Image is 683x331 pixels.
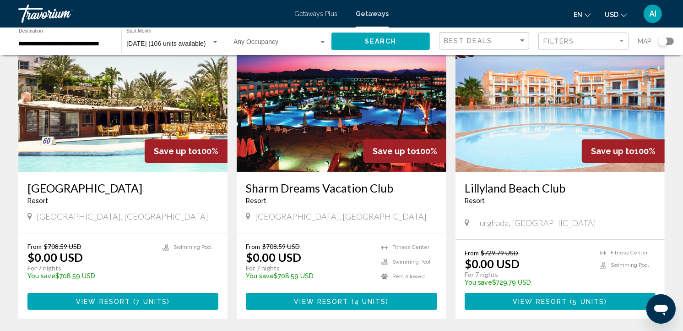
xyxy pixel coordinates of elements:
[574,11,582,18] span: en
[76,298,130,305] span: View Resort
[44,243,81,250] span: $708.59 USD
[237,25,446,172] img: 7436E01X.jpg
[543,38,575,45] span: Filters
[641,4,665,23] button: User Menu
[392,274,425,280] span: Pets Allowed
[27,250,83,264] p: $0.00 USD
[246,243,260,250] span: From
[27,264,153,272] p: For 7 nights
[126,40,206,47] span: [DATE] (106 units available)
[611,262,649,268] span: Swimming Pool
[591,146,634,156] span: Save up to
[649,9,656,18] span: AI
[246,197,266,204] span: Resort
[605,11,618,18] span: USD
[294,298,348,305] span: View Resort
[246,250,301,264] p: $0.00 USD
[27,181,218,195] a: [GEOGRAPHIC_DATA]
[455,25,665,172] img: 3240O01X.jpg
[365,38,397,45] span: Search
[37,211,208,221] span: [GEOGRAPHIC_DATA], [GEOGRAPHIC_DATA]
[465,270,591,279] p: For 7 nights
[573,298,605,305] span: 5 units
[154,146,197,156] span: Save up to
[354,298,386,305] span: 4 units
[27,272,55,280] span: You save
[465,257,520,270] p: $0.00 USD
[262,243,300,250] span: $708.59 USD
[18,25,228,172] img: 3936O01X.jpg
[18,5,285,23] a: Travorium
[605,8,627,21] button: Change currency
[246,264,372,272] p: For 7 nights
[392,244,429,250] span: Fitness Center
[136,298,167,305] span: 7 units
[27,243,42,250] span: From
[611,250,648,256] span: Fitness Center
[444,37,492,44] span: Best Deals
[465,197,485,204] span: Resort
[173,244,211,250] span: Swimming Pool
[567,298,607,305] span: ( )
[27,197,48,204] span: Resort
[574,8,591,21] button: Change language
[246,272,372,280] p: $708.59 USD
[392,259,430,265] span: Swimming Pool
[373,146,416,156] span: Save up to
[465,249,479,257] span: From
[513,298,567,305] span: View Resort
[582,139,665,163] div: 100%
[294,10,337,17] a: Getaways Plus
[465,279,493,286] span: You save
[349,298,389,305] span: ( )
[356,10,389,17] a: Getaways
[246,272,274,280] span: You save
[444,37,526,45] mat-select: Sort by
[27,293,218,310] button: View Resort(7 units)
[465,181,656,195] a: Lillyland Beach Club
[638,35,651,48] span: Map
[331,33,430,50] button: Search
[27,272,153,280] p: $708.59 USD
[255,211,427,221] span: [GEOGRAPHIC_DATA], [GEOGRAPHIC_DATA]
[646,294,676,324] iframe: Кнопка запуска окна обмена сообщениями
[145,139,228,163] div: 100%
[465,293,656,310] button: View Resort(5 units)
[538,32,629,51] button: Filter
[481,249,519,257] span: $729.79 USD
[246,181,437,195] a: Sharm Dreams Vacation Club
[363,139,446,163] div: 100%
[246,293,437,310] button: View Resort(4 units)
[474,218,596,228] span: Hurghada, [GEOGRAPHIC_DATA]
[130,298,170,305] span: ( )
[465,279,591,286] p: $729.79 USD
